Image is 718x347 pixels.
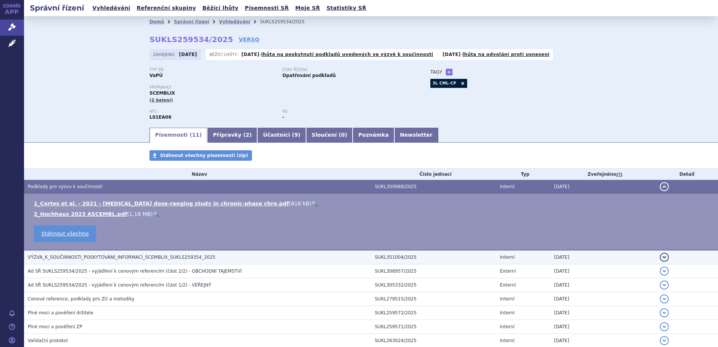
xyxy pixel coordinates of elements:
[371,292,496,306] td: SUKL279515/2025
[500,296,514,302] span: Interní
[219,19,250,24] a: Vyhledávání
[371,250,496,264] td: SUKL351004/2025
[241,52,259,57] strong: [DATE]
[311,201,318,207] a: 🔍
[660,281,669,290] button: detail
[149,35,233,44] strong: SUKLS259534/2025
[149,128,207,143] a: Písemnosti (11)
[660,253,669,262] button: detail
[371,264,496,278] td: SUKL308957/2025
[153,211,159,217] a: 🔍
[443,51,550,57] p: -
[291,201,309,207] span: 818 kB
[149,73,163,78] strong: VaPÚ
[660,322,669,331] button: detail
[28,282,211,288] span: Ad SŘ SUKLS259534/2025 - vyjádření k cenovým referencím (část 1/2) - VEŘEJNÝ
[550,320,656,334] td: [DATE]
[341,132,345,138] span: 0
[496,169,550,180] th: Typ
[28,296,134,302] span: Cenové reference, podklady pro ZÚ a metodiky
[282,115,284,120] strong: -
[149,109,275,114] p: ATC:
[207,128,257,143] a: Přípravky (2)
[149,85,415,90] p: Přípravky:
[550,306,656,320] td: [DATE]
[550,180,656,194] td: [DATE]
[500,338,514,343] span: Interní
[243,3,291,13] a: Písemnosti SŘ
[550,250,656,264] td: [DATE]
[34,200,710,207] li: ( )
[500,184,514,189] span: Interní
[616,172,622,177] abbr: (?)
[430,79,458,88] a: 3L CML-CP
[660,308,669,317] button: detail
[210,51,240,57] span: Běžící lhůty:
[500,282,516,288] span: Externí
[550,292,656,306] td: [DATE]
[200,3,241,13] a: Běžící lhůty
[28,324,82,329] span: Plné moci a pověření ZP
[500,269,516,274] span: Externí
[660,294,669,303] button: detail
[149,68,275,72] p: Typ SŘ:
[153,51,177,57] span: Zahájeno:
[246,132,249,138] span: 2
[371,278,496,292] td: SUKL305332/2025
[257,128,306,143] a: Účastníci (9)
[261,52,433,57] a: lhůta na poskytnutí podkladů uvedených ve výzvě k součinnosti
[149,19,164,24] a: Domů
[446,69,453,75] a: +
[293,3,322,13] a: Moje SŘ
[656,169,718,180] th: Detail
[149,150,252,161] a: Stáhnout všechny písemnosti (zip)
[660,182,669,191] button: detail
[500,255,514,260] span: Interní
[430,68,442,77] h3: Tagy
[192,132,199,138] span: 11
[306,128,353,143] a: Sloučení (0)
[34,225,96,242] a: Stáhnout všechno
[550,264,656,278] td: [DATE]
[371,306,496,320] td: SUKL259572/2025
[660,267,669,276] button: detail
[160,153,248,158] span: Stáhnout všechny písemnosti (zip)
[34,211,127,217] a: 2_Hochhaus 2023 ASCEMBL.pdf
[500,310,514,315] span: Interní
[260,16,314,27] li: SUKLS259534/2025
[149,91,175,96] span: SCEMBLIX
[24,3,90,13] h2: Správní řízení
[324,3,368,13] a: Statistiky SŘ
[24,169,371,180] th: Název
[149,115,172,120] strong: ASCIMINIB
[179,52,197,57] strong: [DATE]
[28,184,103,189] span: Podklady pro výzvu k součinnosti
[394,128,438,143] a: Newsletter
[282,109,408,114] p: RS:
[28,269,242,274] span: Ad SŘ SUKLS259534/2025 - vyjádření k cenovým referencím (část 2/2) - OBCHODNÍ TAJEMSTVÍ
[134,3,198,13] a: Referenční skupiny
[500,324,514,329] span: Interní
[660,336,669,345] button: detail
[371,180,496,194] td: SUKL350988/2025
[294,132,298,138] span: 9
[129,211,151,217] span: 1.18 MB
[90,3,133,13] a: Vyhledávání
[28,310,94,315] span: Plné moci a pověření držitele
[371,320,496,334] td: SUKL259571/2025
[462,52,549,57] a: lhůta na odvolání proti usnesení
[34,210,710,218] li: ( )
[239,36,259,43] a: VERSO
[282,73,336,78] strong: Opatřování podkladů
[550,278,656,292] td: [DATE]
[241,51,433,57] p: -
[28,255,216,260] span: VÝZVA_K_SOUČINNOSTI_POSKYTOVÁNÍ_INFORMACÍ_SCEMBLIX_SUKLS259354_2025
[34,201,289,207] a: 1_Cortes et al. - 2021 - [MEDICAL_DATA] dose-ranging study in chronic-phase chro.pdf
[282,68,408,72] p: Stav řízení:
[371,169,496,180] th: Číslo jednací
[174,19,209,24] a: Správní řízení
[353,128,394,143] a: Poznámka
[28,338,68,343] span: Validační protokol
[149,98,173,103] span: (2 balení)
[550,169,656,180] th: Zveřejněno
